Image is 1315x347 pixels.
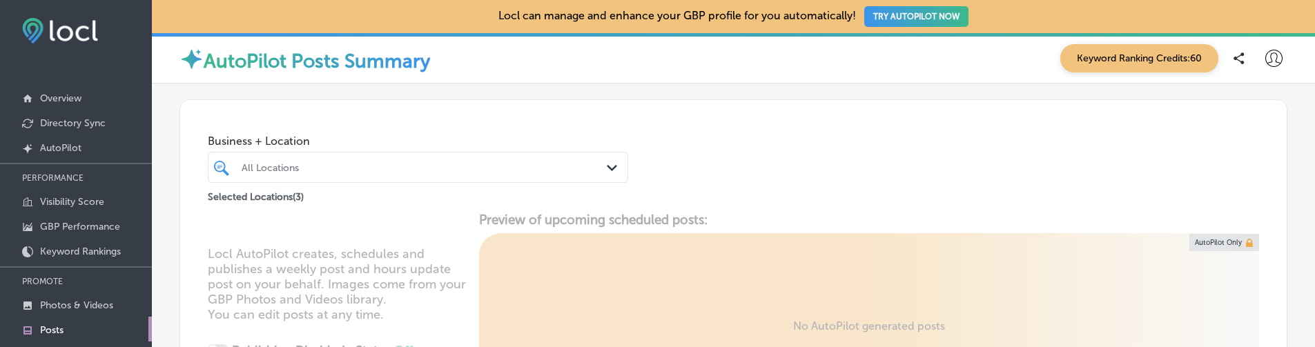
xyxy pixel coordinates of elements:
p: GBP Performance [40,221,120,232]
label: AutoPilot Posts Summary [204,50,430,72]
p: Directory Sync [40,117,106,129]
p: Selected Locations ( 3 ) [208,186,304,203]
button: TRY AUTOPILOT NOW [864,6,968,27]
p: Overview [40,92,81,104]
p: Keyword Rankings [40,246,121,257]
img: fda3e92497d09a02dc62c9cd864e3231.png [22,18,98,43]
p: Photos & Videos [40,299,113,311]
p: Visibility Score [40,196,104,208]
span: Business + Location [208,135,628,148]
p: AutoPilot [40,142,81,154]
div: All Locations [242,161,608,173]
span: Keyword Ranking Credits: 60 [1060,44,1218,72]
img: autopilot-icon [179,47,204,71]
